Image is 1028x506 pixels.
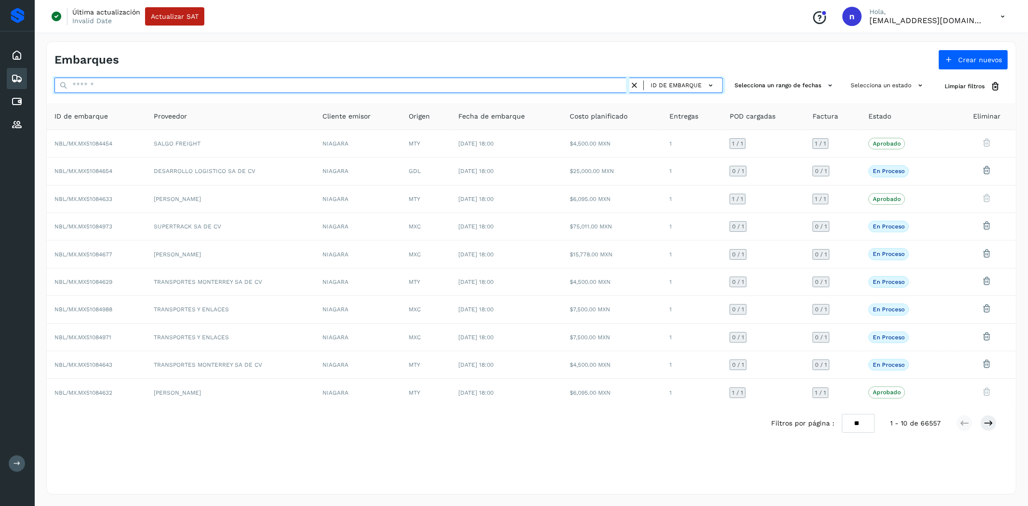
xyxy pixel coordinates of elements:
[315,158,401,185] td: NIAGARA
[732,306,744,312] span: 0 / 1
[562,240,662,268] td: $15,778.00 MXN
[562,324,662,351] td: $7,500.00 MXN
[873,223,905,230] p: En proceso
[458,111,525,121] span: Fecha de embarque
[315,268,401,296] td: NIAGARA
[669,111,698,121] span: Entregas
[815,224,827,229] span: 0 / 1
[732,252,744,257] span: 0 / 1
[873,251,905,257] p: En proceso
[730,111,775,121] span: POD cargadas
[401,158,451,185] td: GDL
[945,82,985,91] span: Limpiar filtros
[315,130,401,158] td: NIAGARA
[868,111,891,121] span: Estado
[662,130,722,158] td: 1
[54,334,111,341] span: NBL/MX.MX51084971
[562,379,662,406] td: $6,095.00 MXN
[815,279,827,285] span: 0 / 1
[873,279,905,285] p: En proceso
[54,111,108,121] span: ID de embarque
[973,111,1001,121] span: Eliminar
[847,78,929,93] button: Selecciona un estado
[873,361,905,368] p: En proceso
[732,168,744,174] span: 0 / 1
[732,196,743,202] span: 1 / 1
[873,334,905,341] p: En proceso
[815,362,827,368] span: 0 / 1
[147,240,315,268] td: [PERSON_NAME]
[458,251,494,258] span: [DATE] 18:00
[815,168,827,174] span: 0 / 1
[732,141,743,146] span: 1 / 1
[771,418,834,428] span: Filtros por página :
[54,279,112,285] span: NBL/MX.MX51084629
[731,78,839,93] button: Selecciona un rango de fechas
[401,240,451,268] td: MXC
[54,361,112,368] span: NBL/MX.MX51084643
[662,158,722,185] td: 1
[401,130,451,158] td: MTY
[458,361,494,368] span: [DATE] 18:00
[815,390,826,396] span: 1 / 1
[315,379,401,406] td: NIAGARA
[147,324,315,351] td: TRANSPORTES Y ENLACES
[7,68,27,89] div: Embarques
[401,213,451,240] td: MXC
[401,186,451,213] td: MTY
[562,351,662,379] td: $4,500.00 MXN
[7,45,27,66] div: Inicio
[732,362,744,368] span: 0 / 1
[54,389,112,396] span: NBL/MX.MX51084632
[562,158,662,185] td: $25,000.00 MXN
[147,268,315,296] td: TRANSPORTES MONTERREY SA DE CV
[147,379,315,406] td: [PERSON_NAME]
[54,251,112,258] span: NBL/MX.MX51084677
[151,13,199,20] span: Actualizar SAT
[458,140,494,147] span: [DATE] 18:00
[315,296,401,323] td: NIAGARA
[562,186,662,213] td: $6,095.00 MXN
[458,334,494,341] span: [DATE] 18:00
[145,7,204,26] button: Actualizar SAT
[937,78,1008,95] button: Limpiar filtros
[815,306,827,312] span: 0 / 1
[54,140,112,147] span: NBL/MX.MX51084454
[315,186,401,213] td: NIAGARA
[54,223,112,230] span: NBL/MX.MX51084973
[147,130,315,158] td: SALGO FREIGHT
[732,279,744,285] span: 0 / 1
[873,168,905,174] p: En proceso
[732,224,744,229] span: 0 / 1
[458,279,494,285] span: [DATE] 18:00
[562,130,662,158] td: $4,500.00 MXN
[815,334,827,340] span: 0 / 1
[869,16,985,25] p: niagara+prod@solvento.mx
[869,8,985,16] p: Hola,
[648,79,719,93] button: ID de embarque
[147,186,315,213] td: [PERSON_NAME]
[662,379,722,406] td: 1
[815,252,827,257] span: 0 / 1
[147,296,315,323] td: TRANSPORTES Y ENLACES
[147,351,315,379] td: TRANSPORTES MONTERREY SA DE CV
[873,140,901,147] p: Aprobado
[873,306,905,313] p: En proceso
[72,8,140,16] p: Última actualización
[401,296,451,323] td: MXC
[562,213,662,240] td: $75,011.00 MXN
[401,351,451,379] td: MTY
[938,50,1008,70] button: Crear nuevos
[322,111,371,121] span: Cliente emisor
[154,111,187,121] span: Proveedor
[732,334,744,340] span: 0 / 1
[458,306,494,313] span: [DATE] 18:00
[570,111,627,121] span: Costo planificado
[401,268,451,296] td: MTY
[315,351,401,379] td: NIAGARA
[409,111,430,121] span: Origen
[813,111,838,121] span: Factura
[54,306,112,313] span: NBL/MX.MX51084988
[662,351,722,379] td: 1
[662,296,722,323] td: 1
